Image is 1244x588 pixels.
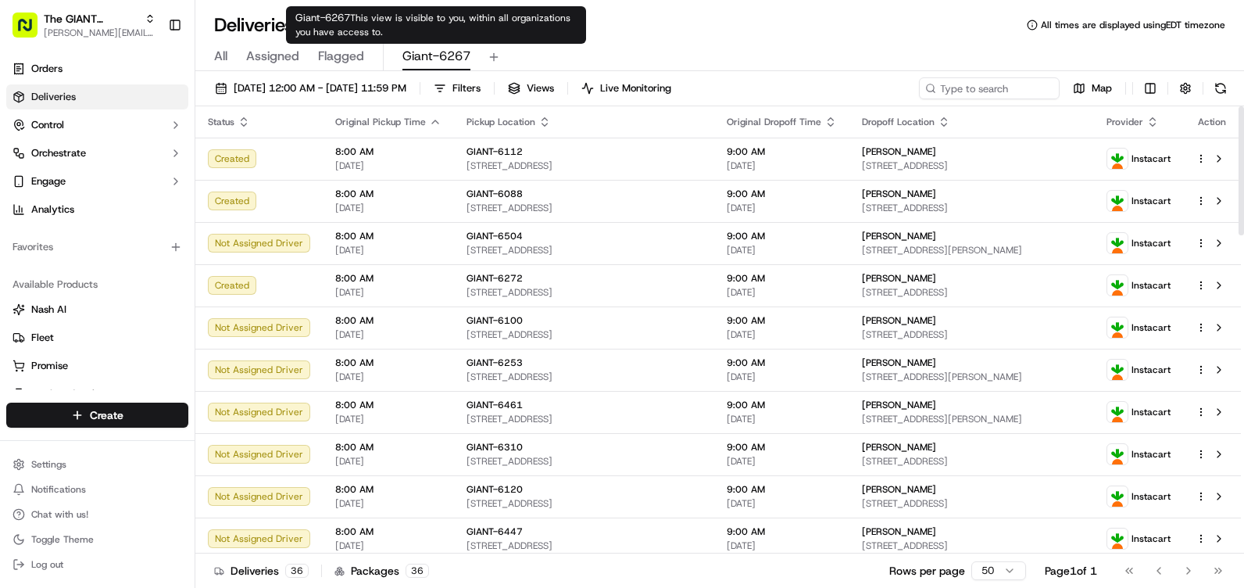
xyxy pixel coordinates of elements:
[31,508,88,521] span: Chat with us!
[335,272,441,285] span: 8:00 AM
[155,265,189,277] span: Pylon
[31,118,64,132] span: Control
[466,497,702,510] span: [STREET_ADDRESS]
[6,84,188,109] a: Deliveries
[44,27,155,39] button: [PERSON_NAME][EMAIL_ADDRESS][PERSON_NAME][DOMAIN_NAME]
[727,202,837,214] span: [DATE]
[862,371,1081,383] span: [STREET_ADDRESS][PERSON_NAME]
[16,16,47,47] img: Nash
[1107,317,1128,338] img: profile_instacart_ahold_partner.png
[466,441,523,454] span: GIANT-6310
[44,11,138,27] button: The GIANT Company
[919,77,1060,99] input: Type to search
[6,325,188,350] button: Fleet
[727,483,837,496] span: 9:00 AM
[31,331,54,345] span: Fleet
[335,483,441,496] span: 8:00 AM
[1066,77,1119,99] button: Map
[1131,152,1171,165] span: Instacart
[862,483,936,496] span: [PERSON_NAME]
[295,12,570,38] span: This view is visible to you, within all organizations you have access to.
[862,286,1081,299] span: [STREET_ADDRESS]
[727,399,837,411] span: 9:00 AM
[31,203,74,217] span: Analytics
[466,188,523,200] span: GIANT-6088
[862,455,1081,468] span: [STREET_ADDRESS]
[6,529,188,550] button: Toggle Theme
[466,357,523,369] span: GIANT-6253
[31,359,68,373] span: Promise
[132,228,145,241] div: 💻
[727,244,837,256] span: [DATE]
[335,145,441,158] span: 8:00 AM
[727,160,837,172] span: [DATE]
[727,525,837,538] span: 9:00 AM
[31,146,86,160] span: Orchestrate
[862,314,936,327] span: [PERSON_NAME]
[1131,406,1171,418] span: Instacart
[1131,532,1171,545] span: Instacart
[466,314,523,327] span: GIANT-6100
[466,145,523,158] span: GIANT-6112
[335,413,441,425] span: [DATE]
[466,244,702,256] span: [STREET_ADDRESS]
[16,63,284,88] p: Welcome 👋
[466,286,702,299] span: [STREET_ADDRESS]
[6,141,188,166] button: Orchestrate
[452,81,481,95] span: Filters
[862,145,936,158] span: [PERSON_NAME]
[31,458,66,471] span: Settings
[53,165,198,177] div: We're available if you need us!
[466,413,702,425] span: [STREET_ADDRESS]
[16,228,28,241] div: 📗
[31,558,63,571] span: Log out
[6,113,188,138] button: Control
[862,399,936,411] span: [PERSON_NAME]
[208,116,234,128] span: Status
[6,479,188,500] button: Notifications
[335,230,441,242] span: 8:00 AM
[1210,77,1231,99] button: Refresh
[862,202,1081,214] span: [STREET_ADDRESS]
[31,227,120,242] span: Knowledge Base
[727,272,837,285] span: 9:00 AM
[6,353,188,378] button: Promise
[13,331,182,345] a: Fleet
[600,81,671,95] span: Live Monitoring
[466,483,523,496] span: GIANT-6120
[466,540,702,552] span: [STREET_ADDRESS]
[16,149,44,177] img: 1736555255976-a54dd68f-1ca7-489b-9aae-adbdc363a1c4
[1131,490,1171,503] span: Instacart
[862,328,1081,341] span: [STREET_ADDRESS]
[13,387,182,401] a: Product Catalog
[6,382,188,407] button: Product Catalog
[466,160,702,172] span: [STREET_ADDRESS]
[148,227,251,242] span: API Documentation
[335,160,441,172] span: [DATE]
[335,357,441,369] span: 8:00 AM
[214,13,294,38] h1: Deliveries
[1107,529,1128,549] img: profile_instacart_ahold_partner.png
[862,244,1081,256] span: [STREET_ADDRESS][PERSON_NAME]
[335,314,441,327] span: 8:00 AM
[862,540,1081,552] span: [STREET_ADDRESS]
[527,81,554,95] span: Views
[1106,116,1143,128] span: Provider
[727,413,837,425] span: [DATE]
[318,47,364,66] span: Flagged
[1131,237,1171,249] span: Instacart
[335,286,441,299] span: [DATE]
[862,497,1081,510] span: [STREET_ADDRESS]
[335,188,441,200] span: 8:00 AM
[727,357,837,369] span: 9:00 AM
[1131,195,1171,207] span: Instacart
[126,220,257,249] a: 💻API Documentation
[466,202,702,214] span: [STREET_ADDRESS]
[1107,233,1128,253] img: profile_instacart_ahold_partner.png
[266,154,284,173] button: Start new chat
[246,47,299,66] span: Assigned
[286,6,586,44] div: Giant-6267
[1107,275,1128,296] img: profile_instacart_ahold_partner.png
